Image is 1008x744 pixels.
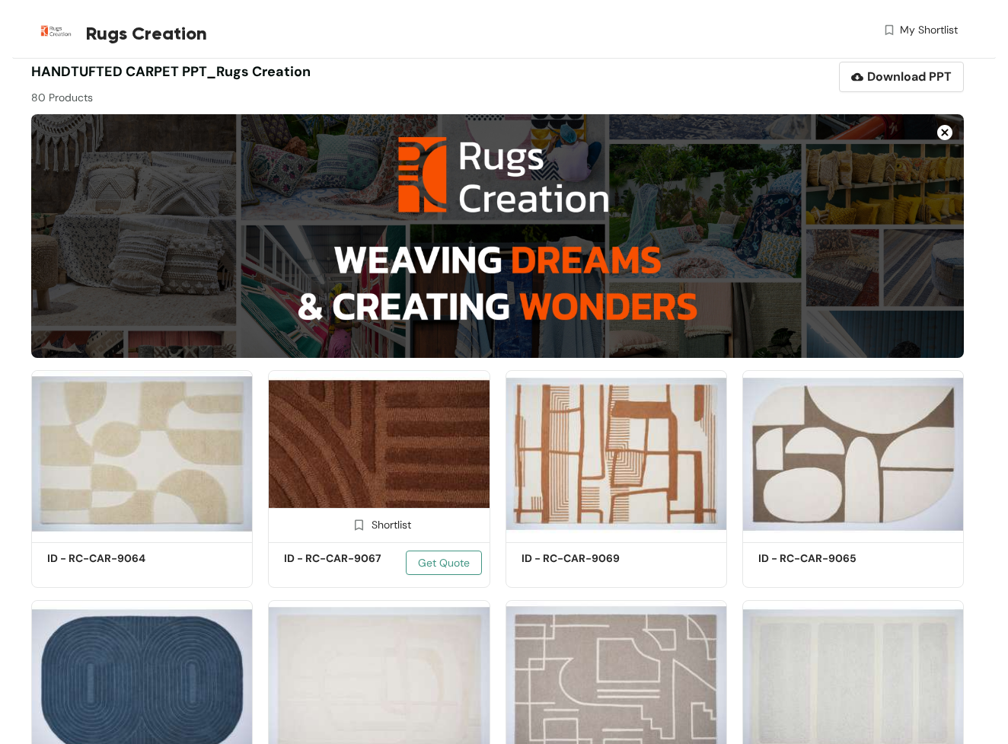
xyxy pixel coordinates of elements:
[867,67,952,86] span: Download PPT
[882,22,896,38] img: wishlist
[522,551,651,567] h5: ID - RC-CAR-9069
[839,62,964,92] button: Download PPT
[268,370,490,538] img: 2f87062c-8648-4d07-9f2e-a5bceee3f7af
[47,551,177,567] h5: ID - RC-CAR-9064
[900,22,958,38] span: My Shortlist
[352,518,366,532] img: Shortlist
[406,551,482,575] button: Get Quote
[31,62,311,81] span: HANDTUFTED CARPET PPT_Rugs Creation
[31,114,964,358] img: 72e5858d-4d05-4516-aca4-d7c42ac66410
[31,370,253,538] img: 72f55f65-1d59-4003-a711-9c8b4f52f986
[418,554,470,571] span: Get Quote
[506,370,727,538] img: f0d983c6-cad1-4a6f-9ce9-724b876935dc
[937,125,952,140] img: Close
[31,82,498,106] div: 80 Products
[742,370,964,538] img: 8bcd521c-c750-4241-ac27-5a4e845802e4
[284,551,413,567] h5: ID - RC-CAR-9067
[758,551,888,567] h5: ID - RC-CAR-9065
[31,6,81,56] img: Buyer Portal
[347,516,411,531] div: Shortlist
[86,20,207,47] span: Rugs Creation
